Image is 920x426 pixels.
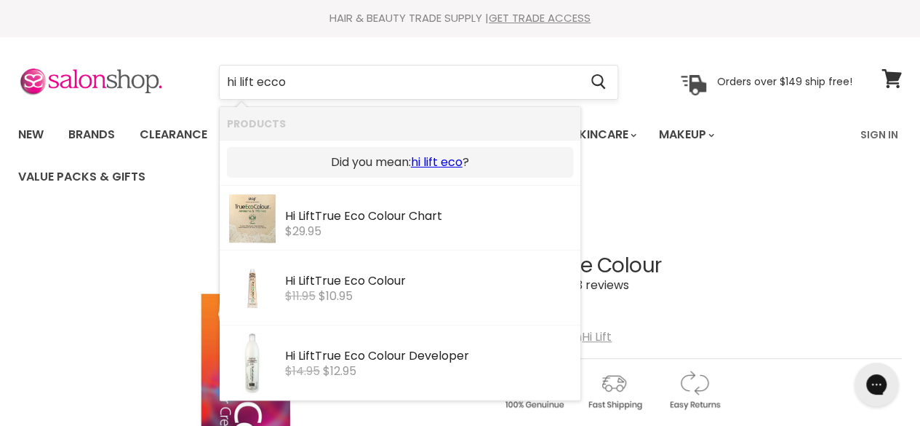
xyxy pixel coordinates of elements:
b: Hi [285,272,295,289]
ul: Main menu [7,114,852,198]
form: Product [219,65,618,100]
p: Orders over $149 ship free! [717,75,852,88]
li: Products: Hi Lift True Eco Colour Chart [220,185,580,251]
span: 13 reviews [568,277,629,293]
b: Hi [285,347,295,364]
div: True Eco Colour Chart [285,210,573,225]
div: True Eco Colour Developer [285,350,573,365]
a: Brands [57,119,126,150]
li: Products [220,107,580,140]
img: shipping.gif [575,368,652,412]
b: Lift [298,347,315,364]
b: Lift [298,272,315,289]
a: Clearance [129,119,218,150]
p: Did you mean: ? [234,154,566,170]
button: Search [579,66,617,99]
img: TECC.jpg_1000x_5dfa6d4f-9b09-457a-a763-74cfe69e01c5.webp [227,193,278,244]
a: Value Packs & Gifts [7,162,156,192]
a: Makeup [648,119,723,150]
a: Sign In [852,119,907,150]
a: Skincare [561,119,645,150]
input: Search [220,66,579,99]
li: Did you mean [220,140,580,185]
span: $12.95 [323,363,356,379]
img: Screen_Shot_2019-10-11_at_3.45.16_pm_200x.png [243,333,261,394]
s: $11.95 [285,288,316,304]
iframe: Gorgias live chat messenger [847,358,905,411]
a: GET TRADE ACCESS [489,10,591,25]
h1: Hi Lift True Colour [495,255,902,277]
b: Hi [285,208,295,224]
li: Products: Hi Lift True Eco Colour [220,251,580,326]
a: hi lift eco [411,154,463,170]
span: $10.95 [319,288,353,304]
span: $29.95 [285,223,321,240]
li: Products: Hi Lift True Eco Colour Developer [220,326,580,401]
img: returns.gif [655,368,732,412]
s: $14.95 [285,363,320,379]
div: True Eco Colour [285,275,573,290]
img: TRUEECOCOLOUR_200x.jpg [232,258,273,319]
a: Hi Lift [582,328,612,345]
b: Lift [298,208,315,224]
a: New [7,119,55,150]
